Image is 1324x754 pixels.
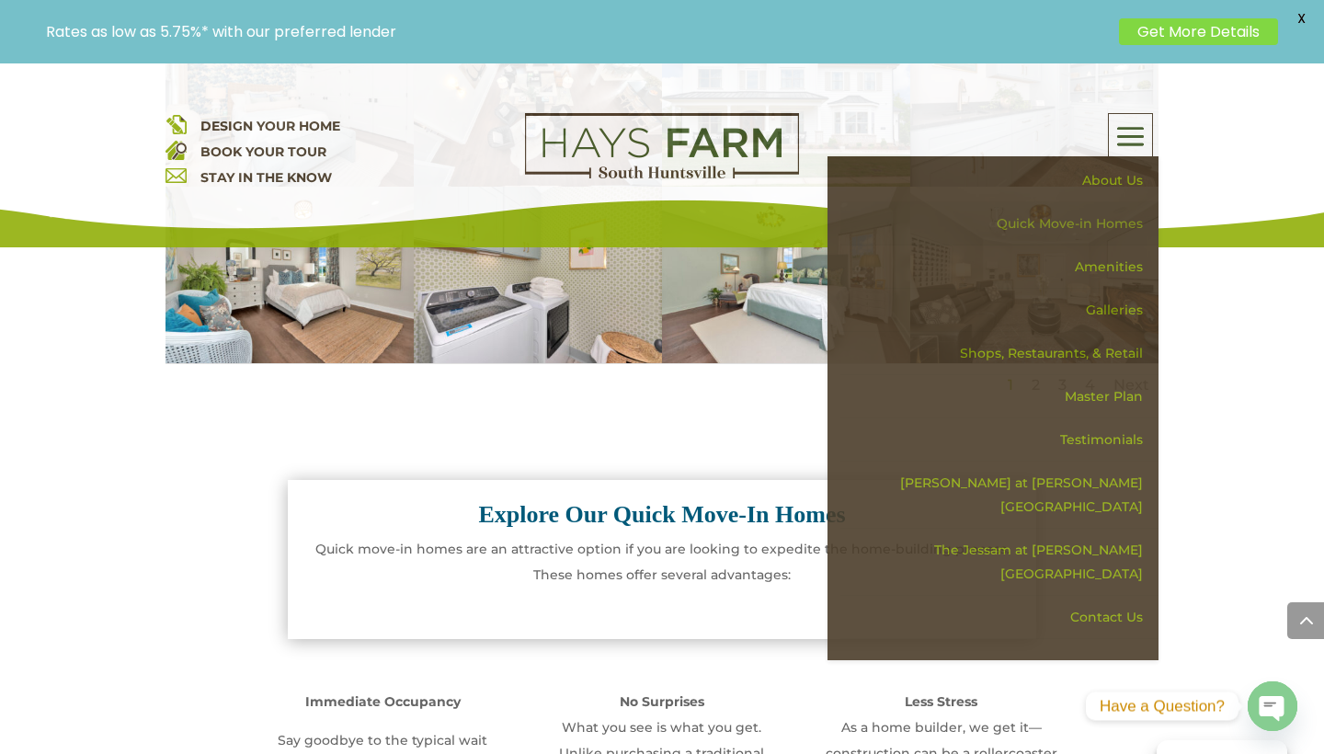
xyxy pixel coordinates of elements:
img: design your home [165,113,187,134]
a: BOOK YOUR TOUR [200,143,326,160]
a: Master Plan [840,375,1158,418]
a: The Jessam at [PERSON_NAME][GEOGRAPHIC_DATA] [840,529,1158,596]
img: Logo [525,113,799,179]
a: Amenities [840,246,1158,289]
strong: Explore Our Quick Move-In Homes [478,501,845,528]
span: X [1287,5,1315,32]
img: 2106-Forest-Gate-70-400x284.jpg [662,187,910,363]
p: Quick move-in homes are an attractive option if you are looking to expedite the home-building pro... [311,536,1013,600]
a: hays farm homes huntsville development [525,166,799,183]
a: DESIGN YOUR HOME [200,118,340,134]
a: About Us [840,159,1158,202]
a: STAY IN THE KNOW [200,169,332,186]
img: book your home tour [165,139,187,160]
a: Galleries [840,289,1158,332]
strong: Immediate Occupancy [305,693,461,710]
strong: No Surprises [620,693,704,710]
a: Contact Us [840,596,1158,639]
p: Rates as low as 5.75%* with our preferred lender [46,23,1110,40]
a: Shops, Restaurants, & Retail [840,332,1158,375]
img: 2106-Forest-Gate-74-400x284.jpg [165,187,414,363]
a: Quick Move-in Homes [840,202,1158,246]
strong: Less Stress [905,693,977,710]
img: 2106-Forest-Gate-73-400x284.jpg [414,187,662,363]
a: Get More Details [1119,18,1278,45]
a: Testimonials [840,418,1158,462]
a: [PERSON_NAME] at [PERSON_NAME][GEOGRAPHIC_DATA] [840,462,1158,529]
